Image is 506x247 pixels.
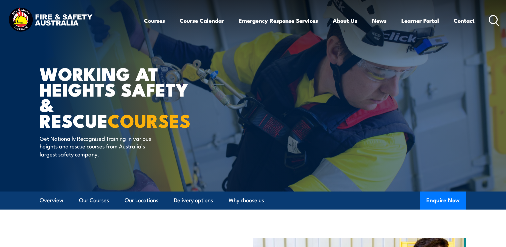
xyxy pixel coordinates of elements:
[174,192,213,209] a: Delivery options
[40,192,63,209] a: Overview
[108,106,191,134] strong: COURSES
[144,12,165,29] a: Courses
[229,192,264,209] a: Why choose us
[454,12,475,29] a: Contact
[125,192,158,209] a: Our Locations
[40,66,204,128] h1: WORKING AT HEIGHTS SAFETY & RESCUE
[333,12,357,29] a: About Us
[180,12,224,29] a: Course Calendar
[79,192,109,209] a: Our Courses
[420,192,466,210] button: Enquire Now
[40,134,161,158] p: Get Nationally Recognised Training in various heights and rescue courses from Australia’s largest...
[239,12,318,29] a: Emergency Response Services
[401,12,439,29] a: Learner Portal
[372,12,387,29] a: News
